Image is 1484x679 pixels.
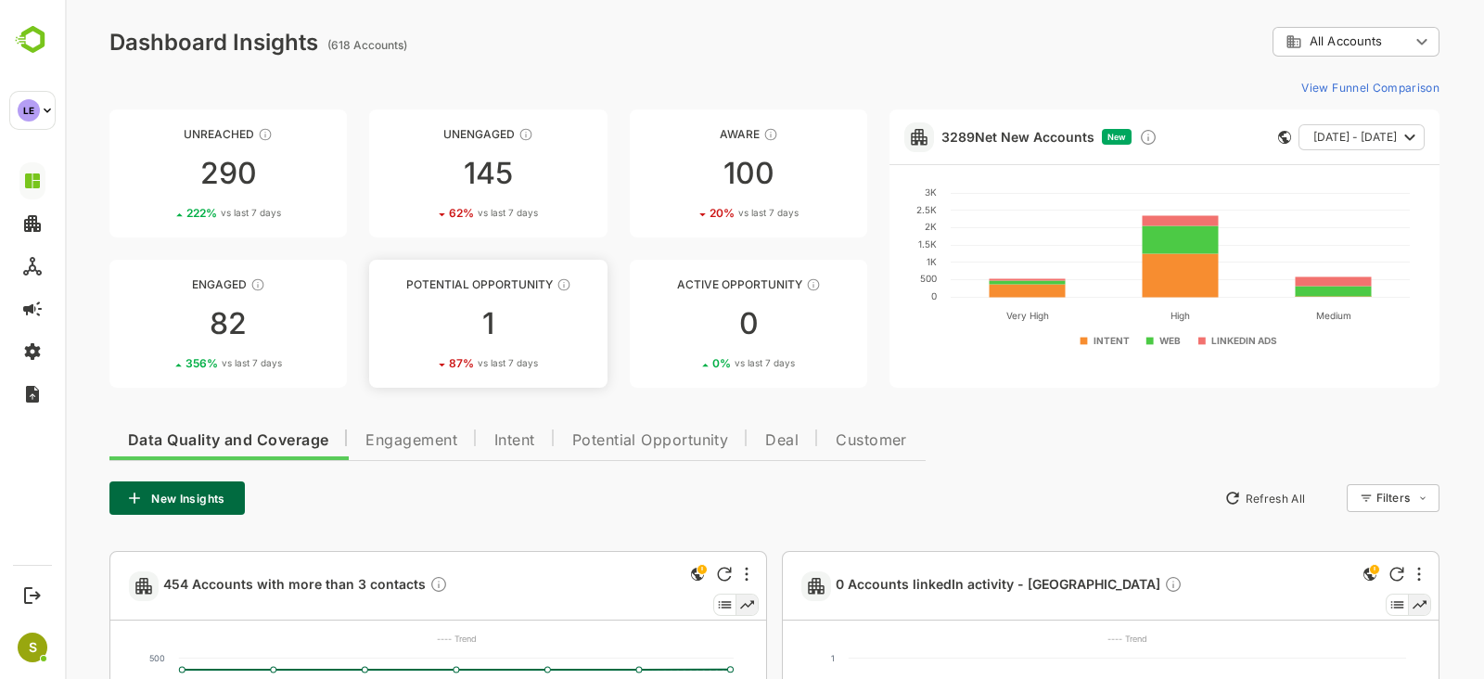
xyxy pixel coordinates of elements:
button: [DATE] - [DATE] [1234,124,1360,150]
div: Potential Opportunity [304,277,542,291]
div: These accounts have just entered the buying cycle and need further nurturing [698,127,713,142]
div: 100 [565,159,802,188]
button: New Insights [45,481,180,515]
div: Unengaged [304,127,542,141]
span: 0 Accounts linkedIn activity - [GEOGRAPHIC_DATA] [771,575,1118,596]
a: 454 Accounts with more than 3 contactsDescription not present [98,575,390,596]
div: These accounts have not been engaged with for a defined time period [193,127,208,142]
span: Deal [700,433,734,448]
div: These accounts are MQAs and can be passed on to Inside Sales [492,277,506,292]
a: 0 Accounts linkedIn activity - [GEOGRAPHIC_DATA]Description not present [771,575,1125,596]
text: Very High [941,310,984,322]
div: Description not present [1099,575,1118,596]
span: [DATE] - [DATE] [1248,125,1332,149]
text: 500 [855,273,872,284]
text: 500 [84,653,100,663]
text: 2K [860,221,872,232]
span: vs last 7 days [670,356,730,370]
div: 87 % [384,356,473,370]
div: More [680,567,684,582]
a: Potential OpportunityThese accounts are MQAs and can be passed on to Inside Sales187%vs last 7 days [304,260,542,388]
span: Engagement [301,433,392,448]
div: S [18,633,47,662]
text: High [1106,310,1125,322]
div: 1 [304,309,542,339]
a: 3289Net New Accounts [876,129,1030,145]
div: These accounts have open opportunities which might be at any of the Sales Stages [741,277,756,292]
div: 145 [304,159,542,188]
div: 82 [45,309,282,339]
span: vs last 7 days [413,356,473,370]
div: Filters [1311,491,1345,505]
span: 454 Accounts with more than 3 contacts [98,575,383,596]
span: All Accounts [1245,34,1317,48]
div: Unreached [45,127,282,141]
button: Refresh All [1151,483,1248,513]
a: Active OpportunityThese accounts have open opportunities which might be at any of the Sales Stage... [565,260,802,388]
div: Filters [1310,481,1375,515]
text: 2.5K [851,204,872,215]
div: 20 % [645,206,734,220]
text: 0 [866,290,872,301]
span: New [1043,132,1061,142]
text: 3K [860,186,872,198]
div: All Accounts [1221,33,1345,50]
button: Logout [19,583,45,608]
div: This card does not support filter and segments [1213,131,1226,144]
div: Description not present [365,575,383,596]
div: These accounts have not shown enough engagement and need nurturing [454,127,468,142]
span: vs last 7 days [156,206,216,220]
text: Medium [1251,310,1286,321]
div: These accounts are warm, further nurturing would qualify them to MQAs [185,277,200,292]
a: UnengagedThese accounts have not shown enough engagement and need nurturing14562%vs last 7 days [304,109,542,237]
text: 1.5K [853,238,872,250]
div: All Accounts [1208,24,1375,60]
div: Engaged [45,277,282,291]
text: 1K [862,256,872,267]
div: 0 % [647,356,730,370]
text: 1 [766,653,770,663]
div: 290 [45,159,282,188]
span: vs last 7 days [413,206,473,220]
div: Refresh [1324,567,1339,582]
ag: (618 Accounts) [262,38,348,52]
text: ---- Trend [1043,634,1082,644]
div: This is a global insight. Segment selection is not applicable for this view [1294,563,1316,588]
div: Refresh [652,567,667,582]
span: Potential Opportunity [507,433,664,448]
a: AwareThese accounts have just entered the buying cycle and need further nurturing10020%vs last 7 ... [565,109,802,237]
span: Customer [771,433,842,448]
button: View Funnel Comparison [1229,72,1375,102]
div: 62 % [384,206,473,220]
div: Aware [565,127,802,141]
a: EngagedThese accounts are warm, further nurturing would qualify them to MQAs82356%vs last 7 days [45,260,282,388]
div: Dashboard Insights [45,29,253,56]
span: Intent [429,433,470,448]
img: BambooboxLogoMark.f1c84d78b4c51b1a7b5f700c9845e183.svg [9,22,57,58]
div: Discover new ICP-fit accounts showing engagement — via intent surges, anonymous website visits, L... [1074,128,1093,147]
div: LE [18,99,40,122]
span: vs last 7 days [157,356,217,370]
div: 0 [565,309,802,339]
text: ---- Trend [372,634,412,644]
div: Active Opportunity [565,277,802,291]
div: 222 % [122,206,216,220]
div: This is a global insight. Segment selection is not applicable for this view [621,563,644,588]
div: 356 % [121,356,217,370]
span: Data Quality and Coverage [63,433,263,448]
span: vs last 7 days [673,206,734,220]
a: UnreachedThese accounts have not been engaged with for a defined time period290222%vs last 7 days [45,109,282,237]
div: More [1352,567,1356,582]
